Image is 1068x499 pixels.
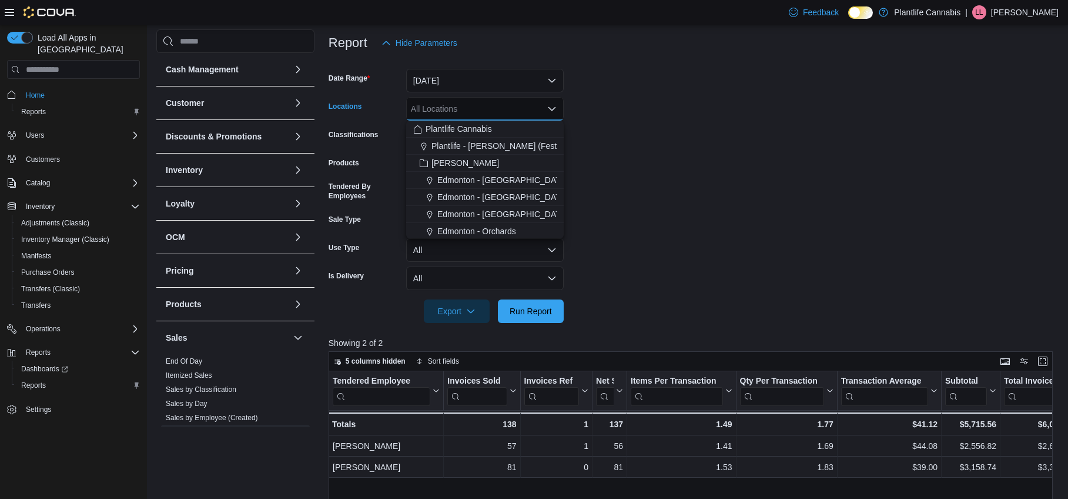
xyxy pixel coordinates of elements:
[447,461,516,475] div: 81
[166,64,289,75] button: Cash Management
[16,265,140,280] span: Purchase Orders
[291,297,305,311] button: Products
[16,105,51,119] a: Reports
[16,216,94,230] a: Adjustments (Classic)
[406,172,564,189] button: Edmonton - [GEOGRAPHIC_DATA]
[21,268,75,277] span: Purchase Orders
[739,376,823,406] div: Qty Per Transaction
[739,440,833,454] div: 1.69
[2,86,145,103] button: Home
[12,297,145,314] button: Transfers
[631,417,732,431] div: 1.49
[166,414,258,422] a: Sales by Employee (Created)
[524,376,578,406] div: Invoices Ref
[21,345,140,360] span: Reports
[166,298,289,310] button: Products
[803,6,839,18] span: Feedback
[7,81,140,448] nav: Complex example
[524,376,578,387] div: Invoices Ref
[329,102,362,111] label: Locations
[596,461,623,475] div: 81
[2,198,145,215] button: Inventory
[329,337,1060,349] p: Showing 2 of 2
[166,164,289,176] button: Inventory
[21,199,140,214] span: Inventory
[16,105,140,119] span: Reports
[329,130,379,139] label: Classifications
[524,417,588,431] div: 1
[26,131,44,140] span: Users
[21,301,51,310] span: Transfers
[16,378,51,392] a: Reports
[2,321,145,337] button: Operations
[16,282,140,296] span: Transfers (Classic)
[431,157,499,169] span: [PERSON_NAME]
[166,332,188,344] h3: Sales
[431,300,483,323] span: Export
[332,417,440,431] div: Totals
[841,461,938,475] div: $39.00
[547,104,557,114] button: Close list of options
[945,376,987,387] div: Subtotal
[945,417,996,431] div: $5,715.56
[24,6,76,18] img: Cova
[21,345,55,360] button: Reports
[166,357,202,366] span: End Of Day
[16,232,140,247] span: Inventory Manager (Classic)
[406,206,564,223] button: Edmonton - [GEOGRAPHIC_DATA]
[596,417,623,431] div: 137
[166,198,195,209] h3: Loyalty
[21,176,55,190] button: Catalog
[12,377,145,394] button: Reports
[16,249,140,263] span: Manifests
[21,402,56,417] a: Settings
[631,461,732,475] div: 1.53
[166,164,203,176] h3: Inventory
[841,417,938,431] div: $41.12
[33,32,140,55] span: Load All Apps in [GEOGRAPHIC_DATA]
[406,223,564,240] button: Edmonton - Orchards
[524,376,588,406] button: Invoices Ref
[2,151,145,168] button: Customers
[12,215,145,231] button: Adjustments (Classic)
[406,155,564,172] button: [PERSON_NAME]
[329,182,401,201] label: Tendered By Employees
[631,376,723,406] div: Items Per Transaction
[329,74,370,83] label: Date Range
[21,381,46,390] span: Reports
[166,265,193,277] h3: Pricing
[291,331,305,345] button: Sales
[329,215,361,224] label: Sale Type
[406,69,564,92] button: [DATE]
[12,248,145,264] button: Manifests
[16,362,140,376] span: Dashboards
[784,1,843,24] a: Feedback
[21,176,140,190] span: Catalog
[329,271,364,281] label: Is Delivery
[975,5,983,19] span: LL
[21,128,49,142] button: Users
[12,264,145,281] button: Purchase Orders
[848,6,873,19] input: Dark Mode
[21,152,140,167] span: Customers
[166,64,239,75] h3: Cash Management
[631,440,732,454] div: 1.41
[841,440,938,454] div: $44.08
[166,371,212,380] span: Itemized Sales
[2,401,145,418] button: Settings
[329,354,410,368] button: 5 columns hidden
[291,129,305,144] button: Discounts & Promotions
[411,354,464,368] button: Sort fields
[406,267,564,290] button: All
[841,376,928,387] div: Transaction Average
[166,97,204,109] h3: Customer
[291,62,305,76] button: Cash Management
[945,461,996,475] div: $3,158.74
[21,88,49,102] a: Home
[333,376,430,406] div: Tendered Employee
[21,128,140,142] span: Users
[447,376,507,406] div: Invoices Sold
[166,357,202,365] a: End Of Day
[406,121,564,138] button: Plantlife Cannabis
